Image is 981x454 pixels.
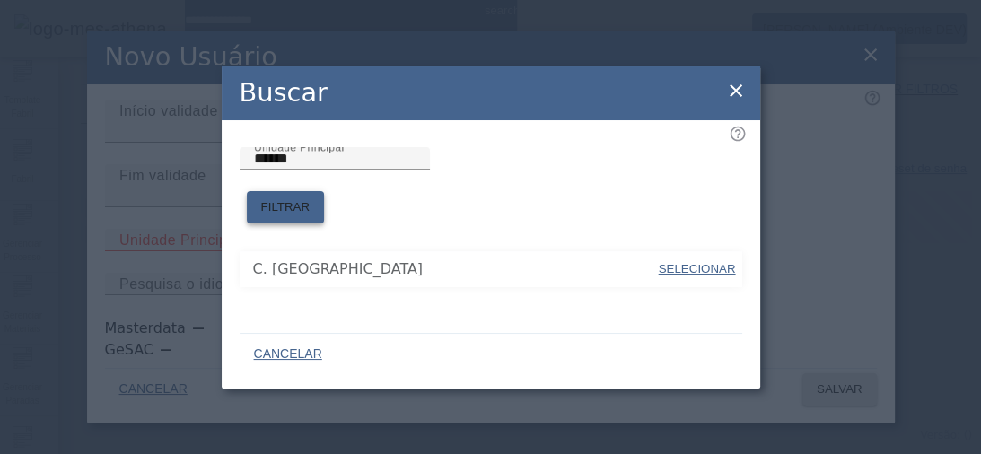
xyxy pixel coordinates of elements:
[656,253,737,285] button: SELECIONAR
[261,198,311,216] span: FILTRAR
[254,141,344,153] mat-label: Unidade Principal
[240,338,337,371] button: CANCELAR
[659,262,736,275] span: SELECIONAR
[253,258,657,280] span: C. [GEOGRAPHIC_DATA]
[254,345,322,363] span: CANCELAR
[247,191,325,223] button: FILTRAR
[240,74,328,112] h2: Buscar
